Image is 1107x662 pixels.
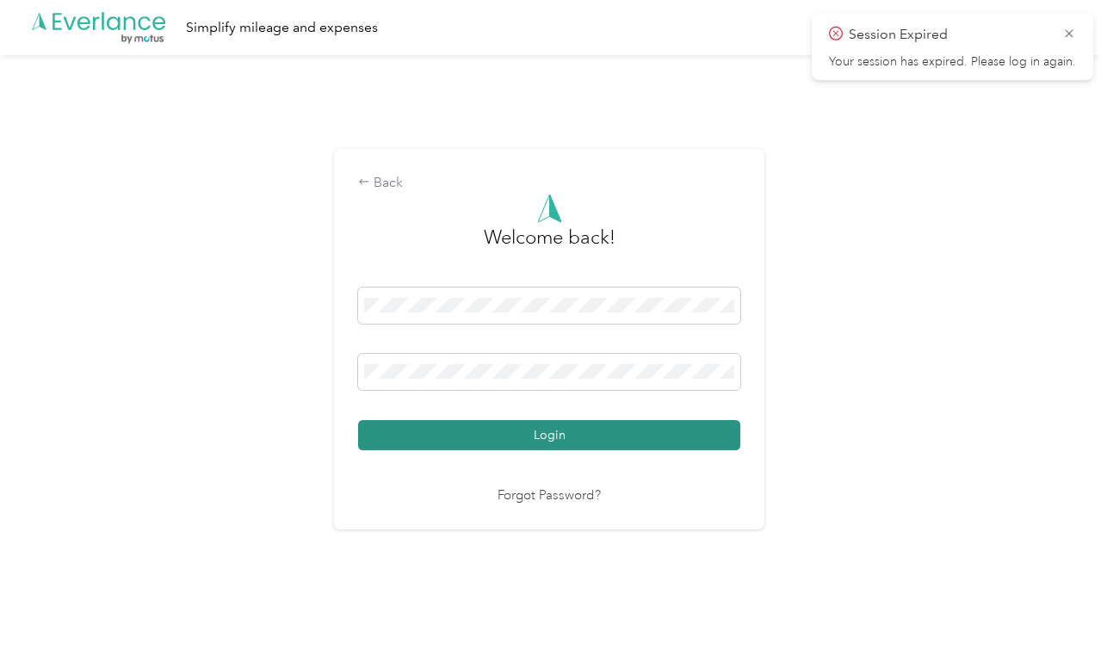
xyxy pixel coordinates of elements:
[358,173,740,194] div: Back
[829,54,1076,70] p: Your session has expired. Please log in again.
[484,223,615,269] h3: greeting
[498,486,601,506] a: Forgot Password?
[186,17,378,39] div: Simplify mileage and expenses
[849,24,1050,46] p: Session Expired
[358,420,740,450] button: Login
